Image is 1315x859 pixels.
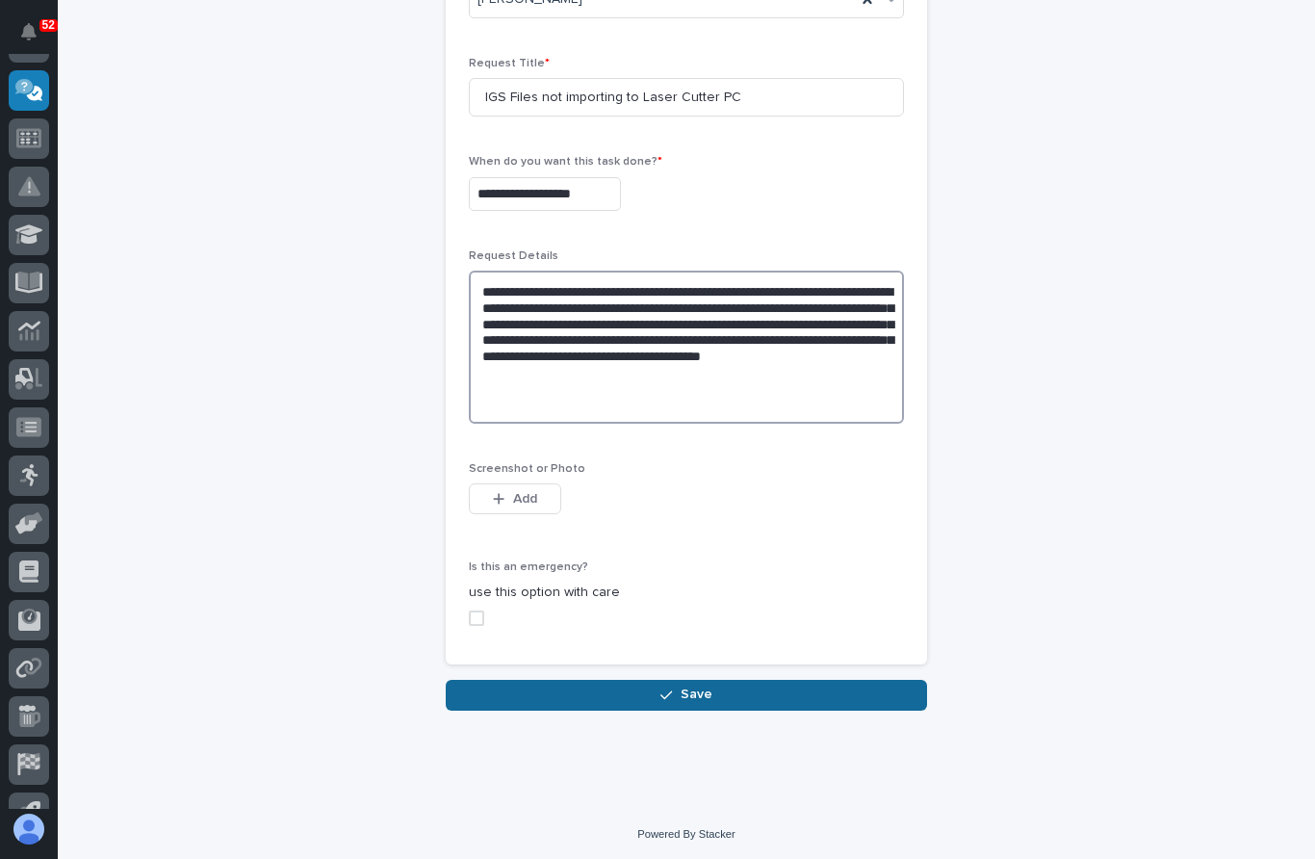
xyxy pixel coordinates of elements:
[513,490,537,508] span: Add
[24,23,49,54] div: Notifications52
[469,561,588,573] span: Is this an emergency?
[9,12,49,52] button: Notifications
[469,58,550,69] span: Request Title
[469,250,558,262] span: Request Details
[681,686,712,703] span: Save
[42,18,55,32] p: 52
[637,828,735,840] a: Powered By Stacker
[469,156,662,168] span: When do you want this task done?
[469,463,585,475] span: Screenshot or Photo
[469,583,904,603] p: use this option with care
[446,680,927,711] button: Save
[469,483,561,514] button: Add
[9,809,49,849] button: users-avatar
